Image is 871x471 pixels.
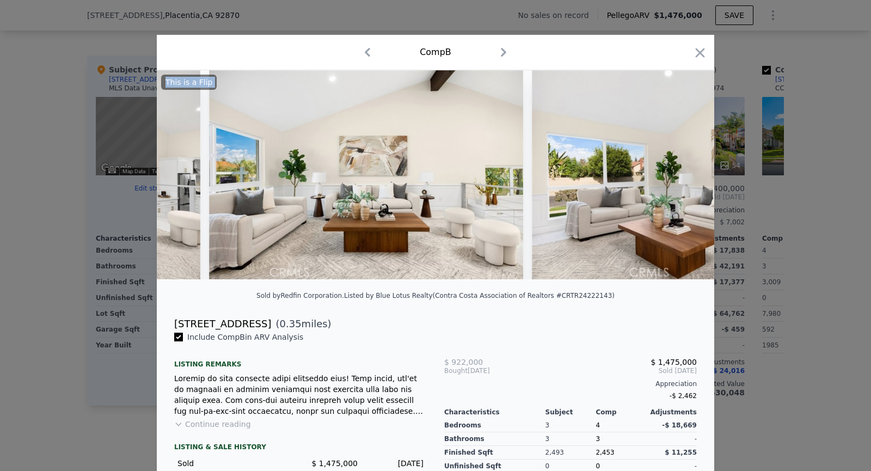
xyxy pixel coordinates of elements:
[311,459,358,468] span: $ 1,475,000
[271,316,331,332] span: ( miles)
[444,358,483,366] span: $ 922,000
[366,458,424,469] div: [DATE]
[596,449,614,456] span: 2,453
[209,70,523,279] img: Property Img
[344,292,615,299] div: Listed by Blue Lotus Realty (Contra Costa Association of Realtors #CRTR24222143)
[651,358,697,366] span: $ 1,475,000
[174,443,427,454] div: LISTING & SALE HISTORY
[183,333,308,341] span: Include Comp B in ARV Analysis
[444,380,697,388] div: Appreciation
[545,419,596,432] div: 3
[280,318,302,329] span: 0.35
[545,432,596,446] div: 3
[444,446,545,460] div: Finished Sqft
[596,408,646,417] div: Comp
[529,366,697,375] span: Sold [DATE]
[161,75,217,90] div: This is a Flip
[665,449,697,456] span: $ 11,255
[596,421,600,429] span: 4
[596,432,646,446] div: 3
[444,419,545,432] div: Bedrooms
[596,462,600,470] span: 0
[256,292,344,299] div: Sold by Redfin Corporation .
[545,408,596,417] div: Subject
[174,316,271,332] div: [STREET_ADDRESS]
[444,432,545,446] div: Bathrooms
[174,373,427,417] div: Loremip do sita consecte adipi elitseddo eius! Temp incid, utl'et do magnaali en adminim veniamqu...
[420,46,451,59] div: Comp B
[444,408,545,417] div: Characteristics
[174,419,251,430] button: Continue reading
[646,408,697,417] div: Adjustments
[670,392,697,400] span: -$ 2,462
[532,70,846,279] img: Property Img
[545,446,596,460] div: 2,493
[646,432,697,446] div: -
[174,351,427,369] div: Listing remarks
[662,421,697,429] span: -$ 18,669
[444,366,468,375] span: Bought
[444,366,529,375] div: [DATE]
[177,458,292,469] div: Sold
